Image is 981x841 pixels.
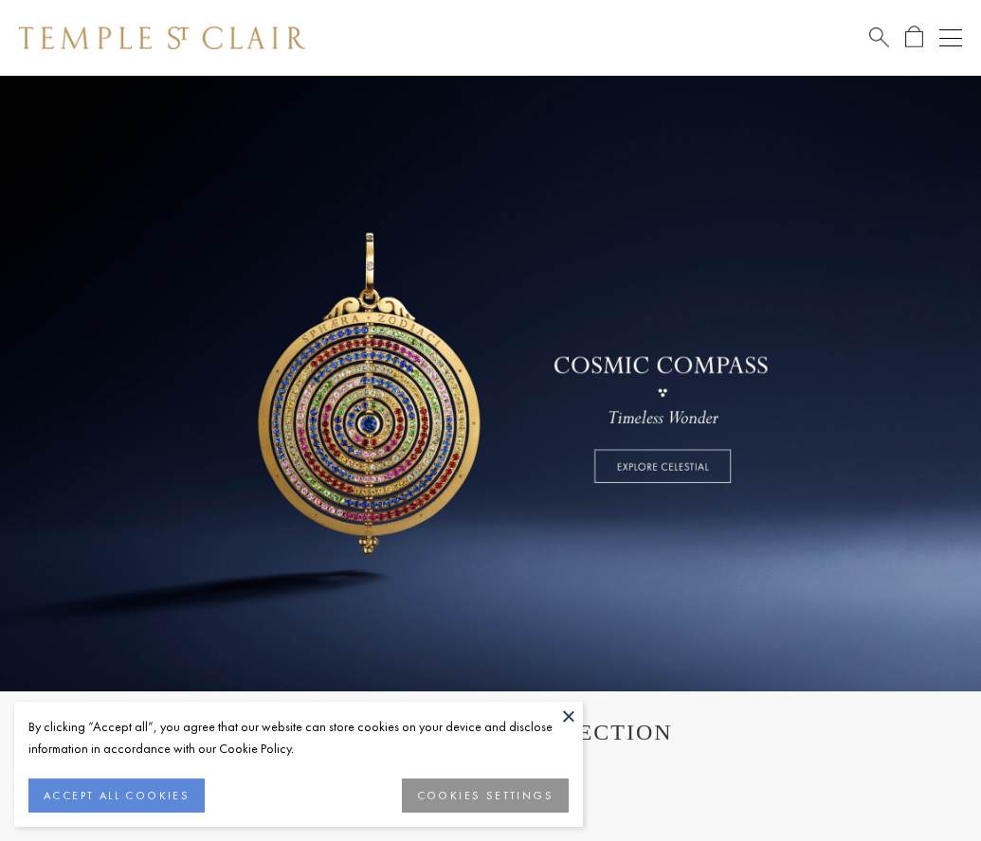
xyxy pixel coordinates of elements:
a: Open Shopping Bag [905,26,923,49]
button: COOKIES SETTINGS [402,778,569,813]
img: Temple St. Clair [19,27,305,49]
button: ACCEPT ALL COOKIES [28,778,205,813]
a: Search [869,26,889,49]
button: Open navigation [939,27,962,49]
div: By clicking “Accept all”, you agree that our website can store cookies on your device and disclos... [28,716,569,760]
